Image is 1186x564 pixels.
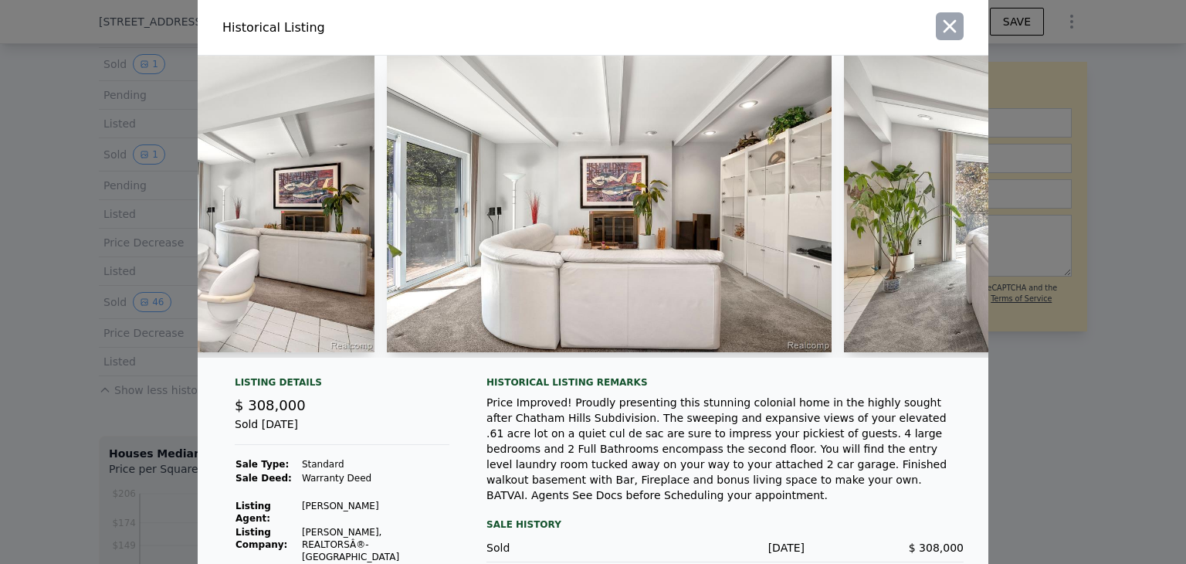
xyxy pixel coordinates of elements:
div: Sale History [486,515,964,534]
div: Historical Listing [222,19,587,37]
img: Property Img [387,56,832,352]
td: [PERSON_NAME] [301,499,449,525]
div: Listing Details [235,376,449,395]
td: [PERSON_NAME], REALTORSÂ®-[GEOGRAPHIC_DATA] [301,525,449,564]
div: [DATE] [646,540,805,556]
strong: Listing Company: [236,527,287,550]
strong: Listing Agent: [236,501,271,524]
div: Sold [486,540,646,556]
td: Standard [301,457,449,471]
span: $ 308,000 [235,397,306,413]
strong: Sale Type: [236,459,289,470]
strong: Sale Deed: [236,473,292,484]
div: Sold [DATE] [235,416,449,445]
td: Warranty Deed [301,471,449,485]
div: Price Improved! Proudly presenting this stunning colonial home in the highly sought after Chatham... [486,395,964,503]
div: Historical Listing remarks [486,376,964,389]
span: $ 308,000 [909,542,964,554]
